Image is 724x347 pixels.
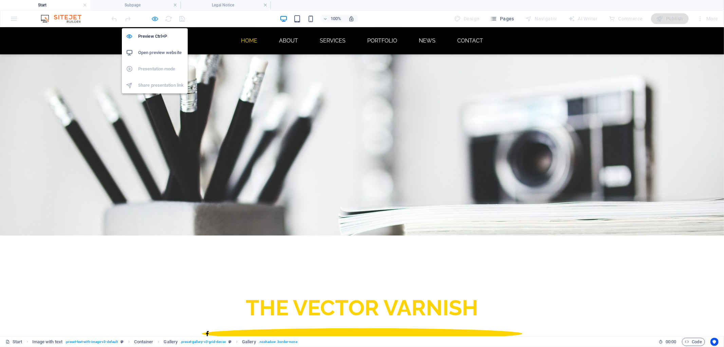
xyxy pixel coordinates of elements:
a: News [413,5,441,22]
span: Click to select. Double-click to edit [32,338,62,346]
i: On resize automatically adjust zoom level to fit chosen device. [348,16,354,22]
h6: Preview Ctrl+P [138,32,184,40]
span: Code [685,338,702,346]
a: Services [314,5,351,22]
button: Code [682,338,705,346]
span: the vector varnish [246,268,478,293]
span: 00 00 [666,338,676,346]
span: Click to select. Double-click to edit [164,338,178,346]
button: Usercentrics [710,338,719,346]
div: Design (Ctrl+Alt+Y) [451,13,482,24]
a: Portfolio [362,5,403,22]
span: . noshadow .border-none [259,338,297,346]
h4: Legal Notice [181,1,271,9]
span: . preset-gallery-v3-grid-dense [180,338,226,346]
span: Click to select. Double-click to edit [134,338,153,346]
h4: Subpage [90,1,181,9]
span: : [670,339,671,344]
a: Home [236,5,263,22]
button: 100% [320,15,345,23]
nav: breadcrumb [32,338,297,346]
i: This element is a customizable preset [228,340,231,344]
h6: 100% [331,15,341,23]
a: About [274,5,303,22]
button: Pages [488,13,517,24]
h6: Open preview website [138,49,184,57]
a: Click to cancel selection. Double-click to open Pages [5,338,22,346]
span: . preset-text-with-image-v3-default [65,338,118,346]
i: This element is a customizable preset [120,340,124,344]
img: Editor Logo [39,15,90,23]
a: Contact [452,5,488,22]
span: Pages [490,15,514,22]
span: Click to select. Double-click to edit [242,338,256,346]
h6: Session time [658,338,676,346]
